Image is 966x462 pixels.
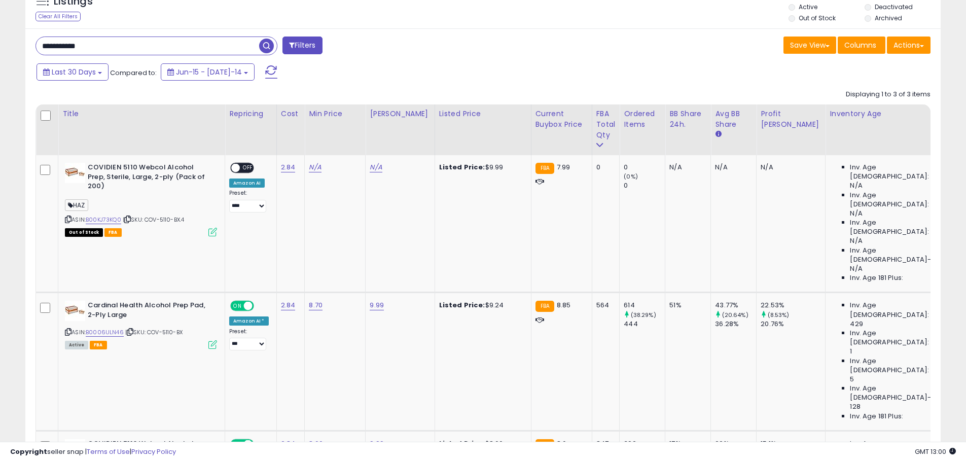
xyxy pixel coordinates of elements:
[761,301,825,310] div: 22.53%
[439,162,485,172] b: Listed Price:
[557,300,571,310] span: 8.85
[65,163,85,183] img: 41-6FHUWJgS._SL40_.jpg
[850,384,943,402] span: Inv. Age [DEMOGRAPHIC_DATA]-180:
[850,218,943,236] span: Inv. Age [DEMOGRAPHIC_DATA]:
[229,179,265,188] div: Amazon AI
[669,439,703,448] div: 17%
[631,311,656,319] small: (38.29%)
[722,311,748,319] small: (20.64%)
[783,37,836,54] button: Save View
[229,328,269,351] div: Preset:
[439,300,485,310] b: Listed Price:
[229,190,269,212] div: Preset:
[624,172,638,181] small: (0%)
[846,90,931,99] div: Displaying 1 to 3 of 3 items
[229,109,272,119] div: Repricing
[624,439,665,448] div: 392
[439,439,523,448] div: $8.60
[123,216,184,224] span: | SKU: COV-5110-BX.4
[88,163,211,194] b: COVIDIEN 5110 Webcol Alcohol Prep, Sterile, Large, 2-ply (Pack of 200)
[850,181,862,190] span: N/A
[715,439,756,448] div: 22%
[850,209,862,218] span: N/A
[110,68,157,78] span: Compared to:
[596,301,612,310] div: 564
[309,162,321,172] a: N/A
[231,302,244,310] span: ON
[370,162,382,172] a: N/A
[887,37,931,54] button: Actions
[844,40,876,50] span: Columns
[176,67,242,77] span: Jun-15 - [DATE]-14
[715,109,752,130] div: Avg BB Share
[281,439,296,449] a: 2.84
[715,130,721,139] small: Avg BB Share.
[104,228,122,237] span: FBA
[535,109,588,130] div: Current Buybox Price
[125,328,183,336] span: | SKU: COV-5110-BX
[850,246,943,264] span: Inv. Age [DEMOGRAPHIC_DATA]-180:
[596,109,616,140] div: FBA Total Qty
[850,301,943,319] span: Inv. Age [DEMOGRAPHIC_DATA]:
[65,439,85,459] img: 31G9mKkj56L._SL40_.jpg
[62,109,221,119] div: Title
[715,319,756,329] div: 36.28%
[535,439,554,450] small: FBA
[850,163,943,181] span: Inv. Age [DEMOGRAPHIC_DATA]:
[624,163,665,172] div: 0
[370,109,430,119] div: [PERSON_NAME]
[596,163,612,172] div: 0
[850,347,852,356] span: 1
[65,341,88,349] span: All listings currently available for purchase on Amazon
[87,447,130,456] a: Terms of Use
[65,301,85,321] img: 41-6FHUWJgS._SL40_.jpg
[799,3,817,11] label: Active
[37,63,109,81] button: Last 30 Days
[850,319,863,329] span: 429
[281,162,296,172] a: 2.84
[86,328,124,337] a: B0006ULN46
[231,440,244,448] span: ON
[309,109,361,119] div: Min Price
[65,228,103,237] span: All listings that are currently out of stock and unavailable for purchase on Amazon
[624,109,661,130] div: Ordered Items
[768,311,790,319] small: (8.53%)
[131,447,176,456] a: Privacy Policy
[229,316,269,326] div: Amazon AI *
[240,164,256,172] span: OFF
[161,63,255,81] button: Jun-15 - [DATE]-14
[799,14,836,22] label: Out of Stock
[915,447,956,456] span: 2025-08-14 13:00 GMT
[850,439,943,457] span: Inv. Age [DEMOGRAPHIC_DATA]:
[761,109,821,130] div: Profit [PERSON_NAME]
[281,300,296,310] a: 2.84
[761,319,825,329] div: 20.76%
[850,329,943,347] span: Inv. Age [DEMOGRAPHIC_DATA]:
[715,163,748,172] div: N/A
[370,300,384,310] a: 9.99
[761,439,825,448] div: 15.1%
[439,439,485,448] b: Listed Price:
[281,109,301,119] div: Cost
[850,412,903,421] span: Inv. Age 181 Plus:
[10,447,47,456] strong: Copyright
[439,109,527,119] div: Listed Price
[439,163,523,172] div: $9.99
[875,3,913,11] label: Deactivated
[830,109,946,119] div: Inventory Age
[65,199,88,211] span: HAZ
[88,301,211,322] b: Cardinal Health Alcohol Prep Pad, 2-Ply Large
[624,301,665,310] div: 614
[309,300,323,310] a: 8.70
[875,14,902,22] label: Archived
[535,301,554,312] small: FBA
[86,216,121,224] a: B00KJ73KQ0
[669,163,703,172] div: N/A
[596,439,612,448] div: 847
[838,37,885,54] button: Columns
[65,163,217,235] div: ASIN:
[850,236,862,245] span: N/A
[850,375,854,384] span: 5
[624,319,665,329] div: 444
[850,264,862,273] span: N/A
